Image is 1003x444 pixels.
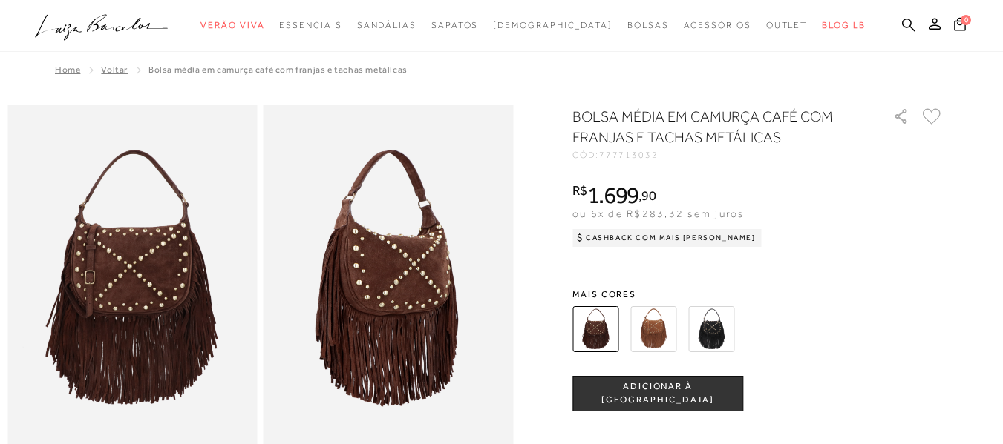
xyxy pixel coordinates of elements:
[357,12,416,39] a: noSubCategoriesText
[961,15,971,25] span: 0
[279,12,342,39] a: noSubCategoriesText
[431,20,478,30] span: Sapatos
[630,306,676,352] img: BOLSA MÉDIA EM CAMURÇA CARAMELO COM FRANJAS E TACHAS METÁLICAS
[822,20,865,30] span: BLOG LB
[572,376,743,411] button: ADICIONAR À [GEOGRAPHIC_DATA]
[641,188,656,203] span: 90
[493,20,612,30] span: [DEMOGRAPHIC_DATA]
[200,20,264,30] span: Verão Viva
[766,12,808,39] a: noSubCategoriesText
[587,182,639,208] span: 1.699
[572,184,587,197] i: R$
[599,150,659,160] span: 777713032
[572,150,869,159] div: CÓD:
[200,12,264,39] a: noSubCategoriesText
[684,20,751,30] span: Acessórios
[279,20,342,30] span: Essenciais
[684,12,751,39] a: noSubCategoriesText
[573,380,742,406] span: ADICIONAR À [GEOGRAPHIC_DATA]
[572,208,744,219] span: ou 6x de R$283,32 sem juros
[627,20,669,30] span: Bolsas
[357,20,416,30] span: Sandálias
[148,64,408,75] span: BOLSA MÉDIA EM CAMURÇA CAFÉ COM FRANJAS E TACHAS METÁLICAS
[822,12,865,39] a: BLOG LB
[572,290,944,299] span: Mais cores
[431,12,478,39] a: noSubCategoriesText
[101,64,128,75] a: Voltar
[688,306,734,352] img: BOLSA MÉDIA EM CAMURÇA PRETO COM FRANJAS E TACHAS METÁLICAS
[55,64,80,75] a: Home
[950,16,970,36] button: 0
[627,12,669,39] a: noSubCategoriesText
[766,20,808,30] span: Outlet
[572,306,618,352] img: BOLSA MÉDIA EM CAMURÇA CAFÉ COM FRANJAS E TACHAS METÁLICAS
[572,106,851,148] h1: BOLSA MÉDIA EM CAMURÇA CAFÉ COM FRANJAS E TACHAS METÁLICAS
[572,229,762,247] div: Cashback com Mais [PERSON_NAME]
[493,12,612,39] a: noSubCategoriesText
[638,189,656,202] i: ,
